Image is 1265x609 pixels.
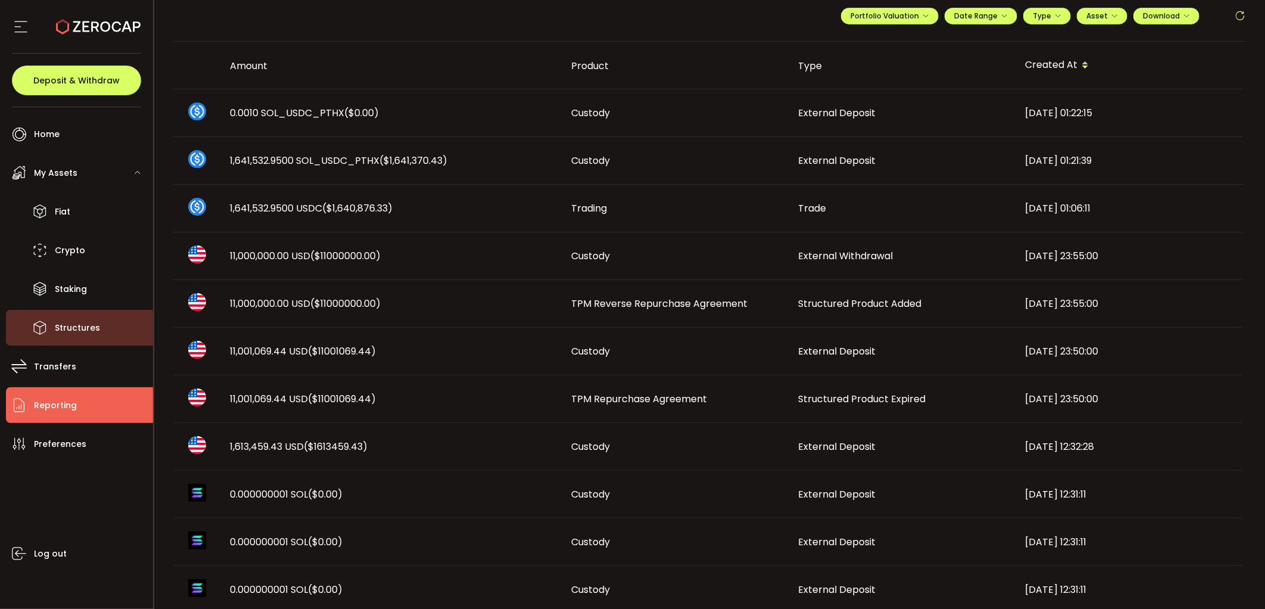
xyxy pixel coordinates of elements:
[34,545,67,563] span: Log out
[34,436,86,453] span: Preferences
[188,102,206,120] img: sol_usdc_pthx_portfolio.png
[572,297,748,310] span: TPM Reverse Repurchase Agreement
[188,389,206,406] img: usd_portfolio.svg
[1016,55,1243,76] div: Created At
[230,201,393,215] span: 1,641,532.9500 USDC
[572,344,610,358] span: Custody
[572,440,610,453] span: Custody
[230,249,381,263] span: 11,000,000.00 USD
[1077,8,1127,24] button: Asset
[1143,11,1190,21] span: Download
[188,246,206,263] img: usd_portfolio.svg
[1016,535,1243,549] div: [DATE] 12:31:11
[1016,583,1243,596] div: [DATE] 12:31:11
[230,440,368,453] span: 1,613,459.43 USD
[34,358,76,375] span: Transfers
[55,242,85,259] span: Crypto
[799,583,876,596] span: External Deposit
[188,532,206,549] img: sol_portfolio.png
[323,201,393,215] span: ($1,640,876.33)
[572,583,610,596] span: Custody
[55,319,100,337] span: Structures
[799,440,876,453] span: External Deposit
[1016,154,1243,167] div: [DATE] 01:21:39
[311,297,381,310] span: ($11000000.00)
[230,392,376,406] span: 11,001,069.44 USD
[841,8,939,24] button: Portfolio Valuation
[799,106,876,120] span: External Deposit
[309,344,376,358] span: ($11001069.44)
[188,436,206,454] img: usd_portfolio.svg
[572,154,610,167] span: Custody
[572,392,708,406] span: TPM Repurchase Agreement
[1016,344,1243,358] div: [DATE] 23:50:00
[188,293,206,311] img: usd_portfolio.svg
[799,487,876,501] span: External Deposit
[1016,201,1243,215] div: [DATE] 01:06:11
[309,583,343,596] span: ($0.00)
[188,198,206,216] img: usdc_portfolio.svg
[1023,8,1071,24] button: Type
[188,150,206,168] img: sol_usdc_pthx_portfolio.png
[230,535,343,549] span: 0.000000001 SOL
[954,11,1008,21] span: Date Range
[850,11,929,21] span: Portfolio Valuation
[572,249,610,263] span: Custody
[1033,11,1061,21] span: Type
[230,297,381,310] span: 11,000,000.00 USD
[12,66,141,95] button: Deposit & Withdraw
[945,8,1017,24] button: Date Range
[789,59,1016,73] div: Type
[572,106,610,120] span: Custody
[1016,392,1243,406] div: [DATE] 23:50:00
[34,126,60,143] span: Home
[799,154,876,167] span: External Deposit
[221,59,562,73] div: Amount
[34,164,77,182] span: My Assets
[1016,440,1243,453] div: [DATE] 12:32:28
[799,344,876,358] span: External Deposit
[188,579,206,597] img: sol_portfolio.png
[799,201,827,215] span: Trade
[572,487,610,501] span: Custody
[1016,249,1243,263] div: [DATE] 23:55:00
[1133,8,1199,24] button: Download
[230,344,376,358] span: 11,001,069.44 USD
[572,535,610,549] span: Custody
[230,154,448,167] span: 1,641,532.9500 SOL_USDC_PTHX
[309,392,376,406] span: ($11001069.44)
[188,341,206,359] img: usd_portfolio.svg
[1205,552,1265,609] iframe: Chat Widget
[345,106,379,120] span: ($0.00)
[1086,11,1108,21] span: Asset
[1016,297,1243,310] div: [DATE] 23:55:00
[55,281,87,298] span: Staking
[309,535,343,549] span: ($0.00)
[311,249,381,263] span: ($11000000.00)
[188,484,206,502] img: sol_portfolio.png
[1016,106,1243,120] div: [DATE] 01:22:15
[304,440,368,453] span: ($1613459.43)
[34,397,77,414] span: Reporting
[33,76,120,85] span: Deposit & Withdraw
[572,201,607,215] span: Trading
[230,106,379,120] span: 0.0010 SOL_USDC_PTHX
[55,203,70,220] span: Fiat
[380,154,448,167] span: ($1,641,370.43)
[309,487,343,501] span: ($0.00)
[799,392,926,406] span: Structured Product Expired
[799,535,876,549] span: External Deposit
[799,297,922,310] span: Structured Product Added
[1016,487,1243,501] div: [DATE] 12:31:11
[230,583,343,596] span: 0.000000001 SOL
[230,487,343,501] span: 0.000000001 SOL
[799,249,893,263] span: External Withdrawal
[562,59,789,73] div: Product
